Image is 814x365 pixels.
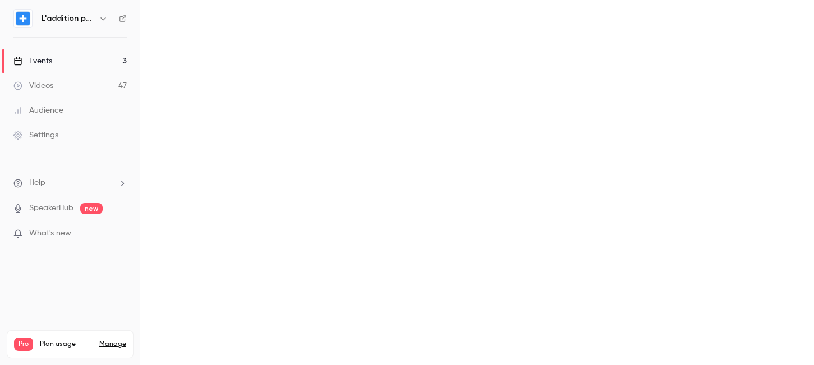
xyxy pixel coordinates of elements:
[99,340,126,349] a: Manage
[29,202,73,214] a: SpeakerHub
[14,10,32,27] img: L'addition par Epsor
[13,177,127,189] li: help-dropdown-opener
[42,13,94,24] h6: L'addition par Epsor
[29,177,45,189] span: Help
[40,340,93,349] span: Plan usage
[29,228,71,239] span: What's new
[80,203,103,214] span: new
[13,130,58,141] div: Settings
[13,56,52,67] div: Events
[113,229,127,239] iframe: Noticeable Trigger
[14,338,33,351] span: Pro
[13,80,53,91] div: Videos
[13,105,63,116] div: Audience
